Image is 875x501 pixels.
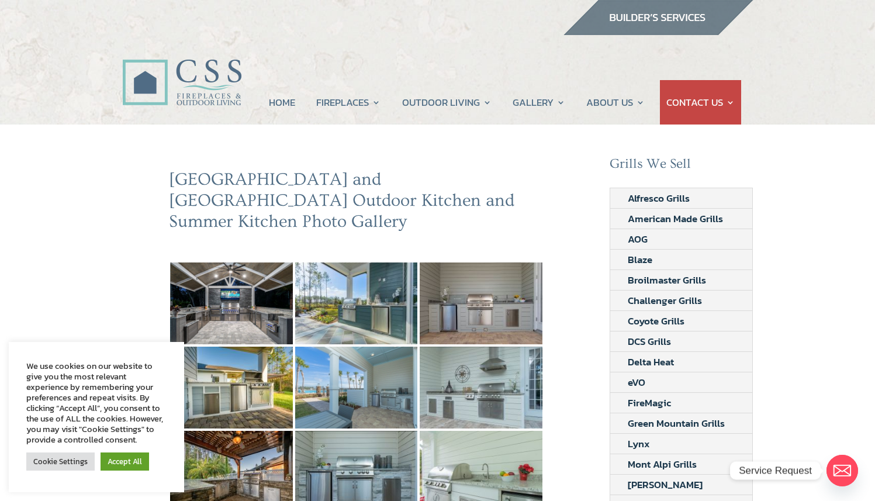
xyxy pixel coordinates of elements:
img: 2 [420,262,542,344]
a: Coyote Grills [610,311,702,331]
img: 4 [295,347,418,429]
img: 5 [420,347,542,429]
a: HOME [269,80,295,125]
a: GALLERY [513,80,565,125]
a: American Made Grills [610,209,741,229]
a: Mont Alpi Grills [610,454,714,474]
a: Lynx [610,434,668,454]
a: Challenger Grills [610,291,720,310]
h2: Grills We Sell [610,156,753,178]
a: Delta Heat [610,352,691,372]
a: eVO [610,372,663,392]
a: Cookie Settings [26,452,95,471]
a: FireMagic [610,393,689,413]
a: AOG [610,229,665,249]
div: We use cookies on our website to give you the most relevant experience by remembering your prefer... [26,361,167,445]
h2: [GEOGRAPHIC_DATA] and [GEOGRAPHIC_DATA] Outdoor Kitchen and Summer Kitchen Photo Gallery [169,169,544,238]
img: CSS Fireplaces & Outdoor Living (Formerly Construction Solutions & Supply)- Jacksonville Ormond B... [122,27,241,112]
a: Green Mountain Grills [610,413,742,433]
a: DCS Grills [610,331,689,351]
a: Broilmaster Grills [610,270,724,290]
img: 3 [170,347,293,429]
a: ABOUT US [586,80,645,125]
a: OUTDOOR LIVING [402,80,492,125]
a: Alfresco Grills [610,188,707,208]
a: Blaze [610,250,670,269]
a: builder services construction supply [563,24,753,39]
a: FIREPLACES [316,80,381,125]
a: Email [826,455,858,486]
img: 30 [170,262,293,344]
a: CONTACT US [666,80,735,125]
a: Accept All [101,452,149,471]
img: 1 [295,262,418,344]
a: [PERSON_NAME] [610,475,720,495]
